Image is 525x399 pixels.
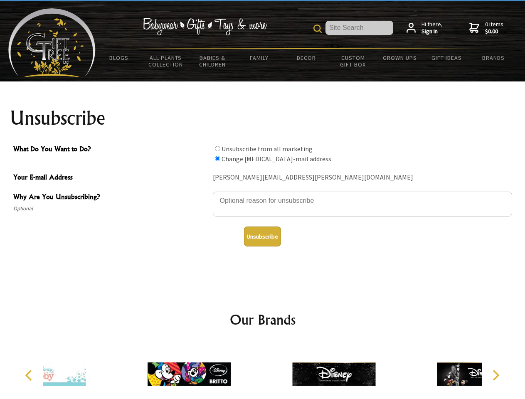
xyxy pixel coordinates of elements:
a: Decor [283,49,330,66]
a: BLOGS [96,49,143,66]
img: product search [313,25,322,33]
button: Previous [21,366,39,384]
span: What Do You Want to Do? [13,144,209,156]
label: Unsubscribe from all marketing [222,145,313,153]
strong: $0.00 [485,28,503,35]
h1: Unsubscribe [10,108,515,128]
button: Next [486,366,505,384]
div: [PERSON_NAME][EMAIL_ADDRESS][PERSON_NAME][DOMAIN_NAME] [213,171,512,184]
a: Brands [470,49,517,66]
span: Optional [13,204,209,214]
input: Site Search [325,21,393,35]
a: 0 items$0.00 [469,21,503,35]
h2: Our Brands [17,310,509,330]
span: Your E-mail Address [13,172,209,184]
img: Babywear - Gifts - Toys & more [142,18,267,35]
a: Family [236,49,283,66]
a: Custom Gift Box [330,49,377,73]
strong: Sign in [421,28,443,35]
a: Gift Ideas [423,49,470,66]
img: Babyware - Gifts - Toys and more... [8,8,96,77]
span: Why Are You Unsubscribing? [13,192,209,204]
a: Grown Ups [376,49,423,66]
span: 0 items [485,20,503,35]
input: What Do You Want to Do? [215,156,220,161]
a: Babies & Children [189,49,236,73]
input: What Do You Want to Do? [215,146,220,151]
a: Hi there,Sign in [407,21,443,35]
button: Unsubscribe [244,227,281,246]
a: All Plants Collection [143,49,190,73]
label: Change [MEDICAL_DATA]-mail address [222,155,331,163]
span: Hi there, [421,21,443,35]
textarea: Why Are You Unsubscribing? [213,192,512,217]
